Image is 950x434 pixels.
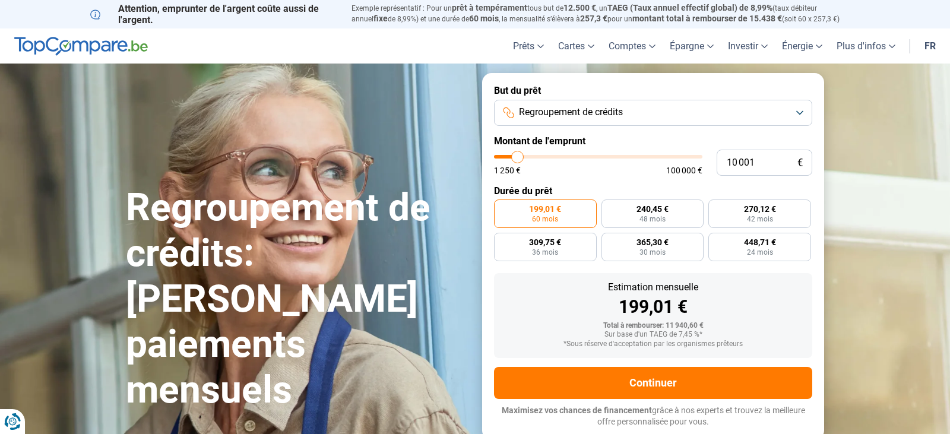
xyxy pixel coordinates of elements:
[666,166,702,175] span: 100 000 €
[663,28,721,64] a: Épargne
[502,406,652,415] span: Maximisez vos chances de financement
[551,28,601,64] a: Cartes
[917,28,943,64] a: fr
[747,249,773,256] span: 24 mois
[503,298,803,316] div: 199,01 €
[373,14,388,23] span: fixe
[532,249,558,256] span: 36 mois
[829,28,902,64] a: Plus d'infos
[529,238,561,246] span: 309,75 €
[494,367,812,399] button: Continuer
[639,216,666,223] span: 48 mois
[494,85,812,96] label: But du prêt
[744,205,776,213] span: 270,12 €
[14,37,148,56] img: TopCompare
[529,205,561,213] span: 199,01 €
[747,216,773,223] span: 42 mois
[503,340,803,349] div: *Sous réserve d'acceptation par les organismes prêteurs
[519,106,623,119] span: Regroupement de crédits
[494,185,812,197] label: Durée du prêt
[636,238,669,246] span: 365,30 €
[503,283,803,292] div: Estimation mensuelle
[494,135,812,147] label: Montant de l'emprunt
[452,3,527,12] span: prêt à tempérament
[636,205,669,213] span: 240,45 €
[503,331,803,339] div: Sur base d'un TAEG de 7,45 %*
[775,28,829,64] a: Énergie
[744,238,776,246] span: 448,71 €
[506,28,551,64] a: Prêts
[351,3,860,24] p: Exemple représentatif : Pour un tous but de , un (taux débiteur annuel de 8,99%) et une durée de ...
[797,158,803,168] span: €
[494,100,812,126] button: Regroupement de crédits
[494,166,521,175] span: 1 250 €
[580,14,607,23] span: 257,3 €
[494,405,812,428] p: grâce à nos experts et trouvez la meilleure offre personnalisée pour vous.
[532,216,558,223] span: 60 mois
[632,14,782,23] span: montant total à rembourser de 15.438 €
[721,28,775,64] a: Investir
[607,3,772,12] span: TAEG (Taux annuel effectif global) de 8,99%
[503,322,803,330] div: Total à rembourser: 11 940,60 €
[469,14,499,23] span: 60 mois
[90,3,337,26] p: Attention, emprunter de l'argent coûte aussi de l'argent.
[601,28,663,64] a: Comptes
[563,3,596,12] span: 12.500 €
[639,249,666,256] span: 30 mois
[126,185,468,413] h1: Regroupement de crédits: [PERSON_NAME] paiements mensuels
